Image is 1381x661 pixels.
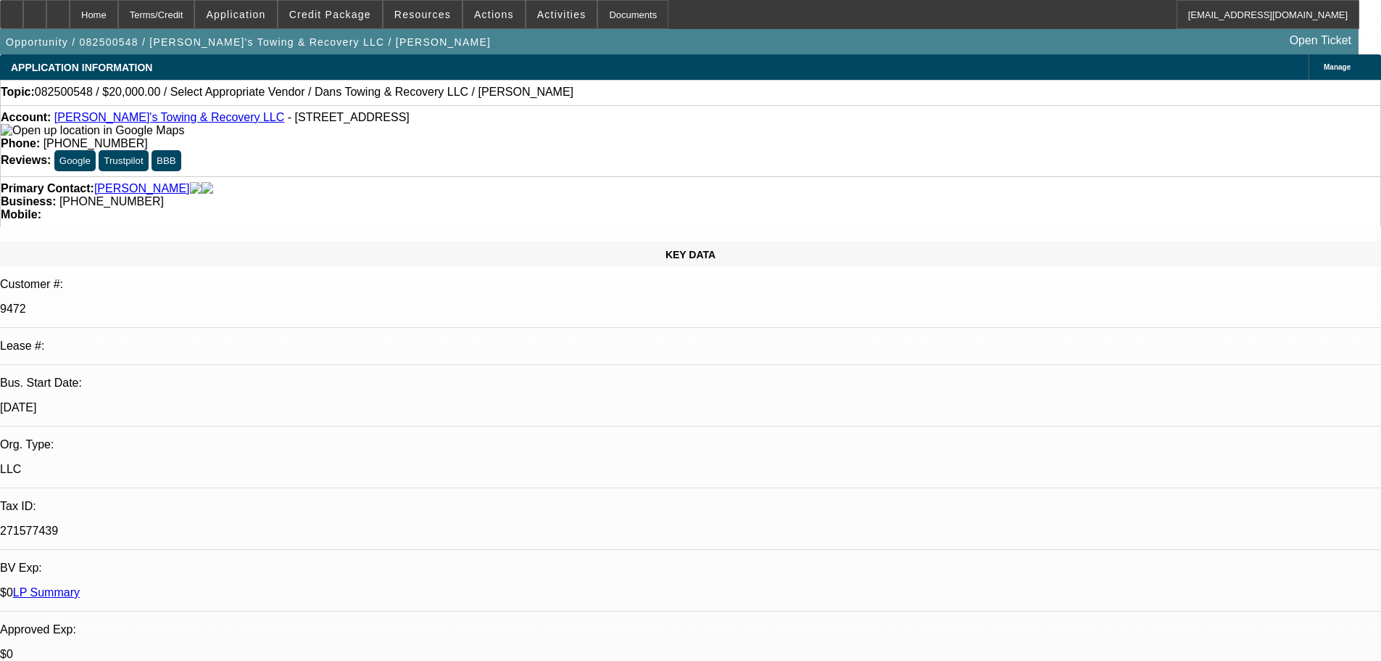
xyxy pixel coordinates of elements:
[54,111,285,123] a: [PERSON_NAME]'s Towing & Recovery LLC
[54,150,96,171] button: Google
[394,9,451,20] span: Resources
[1,208,41,221] strong: Mobile:
[463,1,525,28] button: Actions
[383,1,462,28] button: Resources
[6,36,491,48] span: Opportunity / 082500548 / [PERSON_NAME]'s Towing & Recovery LLC / [PERSON_NAME]
[152,150,181,171] button: BBB
[1,137,40,149] strong: Phone:
[43,137,148,149] span: [PHONE_NUMBER]
[289,9,371,20] span: Credit Package
[11,62,152,73] span: APPLICATION INFORMATION
[94,182,190,195] a: [PERSON_NAME]
[288,111,410,123] span: - [STREET_ADDRESS]
[526,1,597,28] button: Activities
[206,9,265,20] span: Application
[99,150,148,171] button: Trustpilot
[1,86,35,99] strong: Topic:
[1324,63,1351,71] span: Manage
[1,182,94,195] strong: Primary Contact:
[202,182,213,195] img: linkedin-icon.png
[278,1,382,28] button: Credit Package
[195,1,276,28] button: Application
[13,586,80,599] a: LP Summary
[1,124,184,136] a: View Google Maps
[665,249,716,260] span: KEY DATA
[474,9,514,20] span: Actions
[1,195,56,208] strong: Business:
[190,182,202,195] img: facebook-icon.png
[59,195,164,208] span: [PHONE_NUMBER]
[537,9,586,20] span: Activities
[1,154,51,166] strong: Reviews:
[1,124,184,137] img: Open up location in Google Maps
[1284,28,1357,53] a: Open Ticket
[1,111,51,123] strong: Account:
[35,86,573,99] span: 082500548 / $20,000.00 / Select Appropriate Vendor / Dans Towing & Recovery LLC / [PERSON_NAME]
